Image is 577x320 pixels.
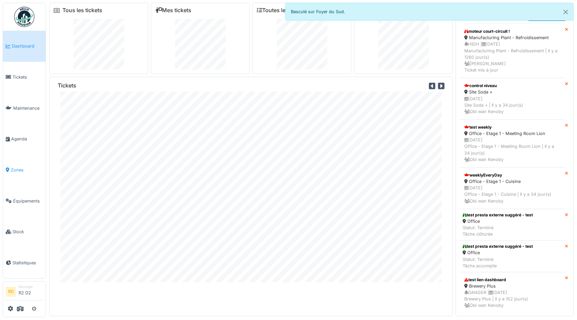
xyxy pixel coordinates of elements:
div: [DATE] Site Soda + | Il y a 34 jour(s) Obi wan Kenoby [464,96,560,115]
li: R2 D2 [19,284,43,299]
div: Office [463,249,533,256]
a: control niveau Site Soda + [DATE]Site Soda + | Il y a 34 jour(s) Obi wan Kenoby [460,78,565,119]
div: Site Soda + [464,89,560,95]
a: Agenda [3,124,46,155]
div: Office - Etage 1 - Cuisine [464,178,560,185]
span: Maintenance [13,105,43,111]
a: Mes tickets [155,7,191,14]
a: Équipements [3,185,46,216]
div: [DATE] Office - Etage 1 - Cuisine | Il y a 34 jour(s) Obi wan Kenoby [464,185,560,204]
a: Zones [3,155,46,186]
li: RD [6,287,16,297]
a: weeklyEveryDay Office - Etage 1 - Cuisine [DATE]Office - Etage 1 - Cuisine | Il y a 34 jour(s) Ob... [460,167,565,209]
div: test presta externe suggéré - test [463,212,533,218]
h6: Tickets [58,82,76,89]
a: RD ManagerR2 D2 [6,284,43,300]
div: control niveau [464,83,560,89]
div: test weekly [464,124,560,130]
div: DANGER | [DATE] Brewery Plus | Il y a 152 jour(s) Obi wan Kenoby [464,289,560,309]
div: Brewery Plus [464,283,560,289]
span: Équipements [13,198,43,204]
div: Statut: Terminé Tâche accomplie [463,256,533,269]
img: Badge_color-CXgf-gQk.svg [14,7,34,27]
span: Statistiques [12,260,43,266]
a: Tickets [3,62,46,93]
span: Agenda [11,136,43,142]
a: Statistiques [3,247,46,278]
a: Maintenance [3,92,46,124]
div: Office [463,218,533,224]
span: Tickets [12,74,43,80]
a: Stock [3,216,46,247]
div: Basculé sur Foyer du Sud. [285,3,574,21]
div: Statut: Terminé Tâche clôturée [463,224,533,237]
a: Dashboard [3,31,46,62]
div: test lien dashboard [464,277,560,283]
a: test lien dashboard Brewery Plus DANGER |[DATE]Brewery Plus | Il y a 152 jour(s) Obi wan Kenoby [460,272,565,314]
div: moteur court-circuit ! [464,28,560,34]
span: Stock [12,229,43,235]
div: Manager [19,284,43,289]
span: Zones [11,167,43,173]
a: Tous les tickets [62,7,102,14]
a: test presta externe suggéré - test Office Statut: TerminéTâche accomplie [460,240,565,272]
div: test presta externe suggéré - test [463,243,533,249]
a: test presta externe suggéré - test Office Statut: TerminéTâche clôturée [460,209,565,241]
a: test weekly Office - Etage 1 - Meeting Room Lion [DATE]Office - Etage 1 - Meeting Room Lion | Il ... [460,119,565,167]
div: [DATE] Office - Etage 1 - Meeting Room Lion | Il y a 34 jour(s) Obi wan Kenoby [464,137,560,163]
div: weeklyEveryDay [464,172,560,178]
button: Close [558,3,573,21]
a: Toutes les tâches [257,7,307,14]
div: Office - Etage 1 - Meeting Room Lion [464,130,560,137]
div: Manufacturing Plant - Refroidissement [464,34,560,41]
span: Dashboard [12,43,43,49]
a: moteur court-circuit ! Manufacturing Plant - Refroidissement HIGH |[DATE]Manufacturing Plant - Re... [460,24,565,78]
div: HIGH | [DATE] Manufacturing Plant - Refroidissement | Il y a 1260 jour(s) [PERSON_NAME] Ticket mi... [464,41,560,73]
